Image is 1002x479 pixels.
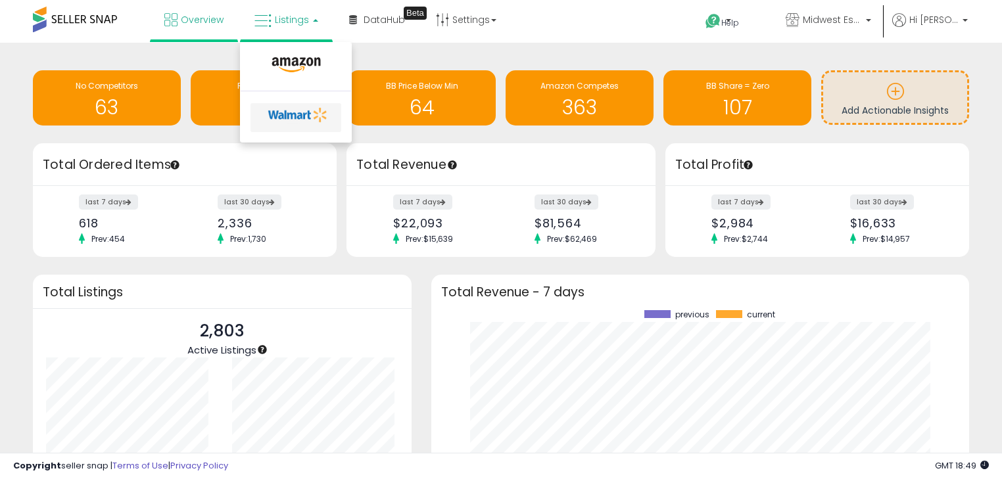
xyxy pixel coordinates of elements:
span: Prev: $62,469 [540,233,604,244]
span: Add Actionable Insights [842,104,949,117]
div: 618 [79,216,175,230]
span: 2025-09-12 18:49 GMT [935,459,989,472]
span: Help [721,17,739,28]
span: Listings [275,13,309,26]
a: Revenue Drop 100 [191,70,339,125]
h1: 64 [355,97,490,118]
span: Prev: $2,744 [717,233,775,244]
a: Add Actionable Insights [823,72,967,123]
a: BB Price Below Min 64 [348,70,496,125]
div: $2,984 [711,216,807,230]
label: last 30 days [218,194,281,210]
span: BB Price Below Min [386,80,458,91]
div: $81,564 [535,216,632,230]
i: Get Help [705,13,721,30]
div: seller snap | | [13,460,228,472]
h3: Total Revenue - 7 days [441,287,959,297]
h1: 107 [670,97,805,118]
span: Revenue Drop [237,80,292,91]
span: Hi [PERSON_NAME] [909,13,959,26]
h1: 363 [512,97,647,118]
div: Tooltip anchor [742,159,754,171]
label: last 30 days [535,194,598,210]
label: last 7 days [79,194,138,210]
span: DataHub [364,13,405,26]
h3: Total Revenue [356,156,646,174]
span: No Competitors [76,80,138,91]
a: BB Share = Zero 107 [663,70,811,125]
div: Tooltip anchor [169,159,181,171]
h3: Total Profit [675,156,959,174]
span: previous [675,310,709,319]
a: No Competitors 63 [33,70,181,125]
h1: 63 [39,97,174,118]
strong: Copyright [13,459,61,472]
a: Help [695,3,765,43]
a: Terms of Use [112,459,168,472]
span: Active Listings [187,343,256,357]
div: Tooltip anchor [446,159,458,171]
span: Prev: $14,957 [856,233,917,244]
span: Midwest Estore [803,13,862,26]
span: Prev: $15,639 [399,233,460,244]
h1: 100 [197,97,332,118]
span: Overview [181,13,224,26]
div: $22,093 [393,216,491,230]
span: Amazon Competes [540,80,619,91]
a: Hi [PERSON_NAME] [892,13,968,43]
span: Prev: 454 [85,233,131,244]
a: Amazon Competes 363 [506,70,654,125]
div: Tooltip anchor [404,7,427,20]
div: 2,336 [218,216,314,230]
a: Privacy Policy [170,459,228,472]
p: 2,803 [187,319,256,344]
h3: Total Listings [43,287,402,297]
span: Prev: 1,730 [224,233,273,244]
span: current [747,310,775,319]
label: last 7 days [711,194,771,210]
div: $16,633 [850,216,946,230]
label: last 7 days [393,194,452,210]
label: last 30 days [850,194,914,210]
div: Tooltip anchor [256,344,268,355]
span: BB Share = Zero [706,80,769,91]
h3: Total Ordered Items [43,156,327,174]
